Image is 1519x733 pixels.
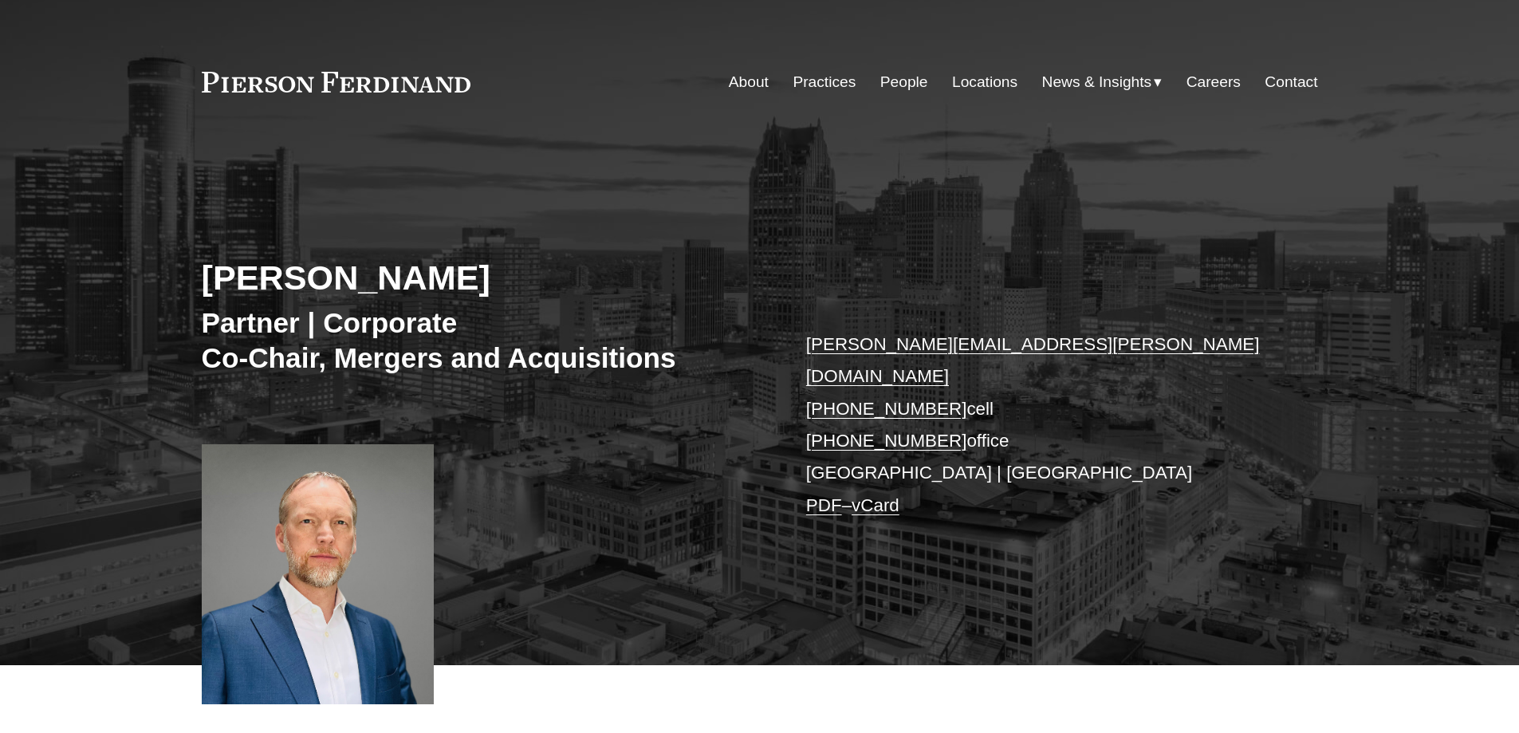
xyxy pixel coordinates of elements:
h2: [PERSON_NAME] [202,257,760,298]
span: News & Insights [1042,69,1152,97]
a: Practices [793,67,856,97]
a: Locations [952,67,1017,97]
a: Careers [1186,67,1241,97]
a: People [880,67,928,97]
a: PDF [806,495,842,515]
a: [PHONE_NUMBER] [806,399,967,419]
h3: Partner | Corporate Co-Chair, Mergers and Acquisitions [202,305,760,375]
a: folder dropdown [1042,67,1163,97]
a: [PHONE_NUMBER] [806,431,967,451]
p: cell office [GEOGRAPHIC_DATA] | [GEOGRAPHIC_DATA] – [806,329,1271,522]
a: About [729,67,769,97]
a: Contact [1265,67,1317,97]
a: vCard [852,495,899,515]
a: [PERSON_NAME][EMAIL_ADDRESS][PERSON_NAME][DOMAIN_NAME] [806,334,1260,386]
